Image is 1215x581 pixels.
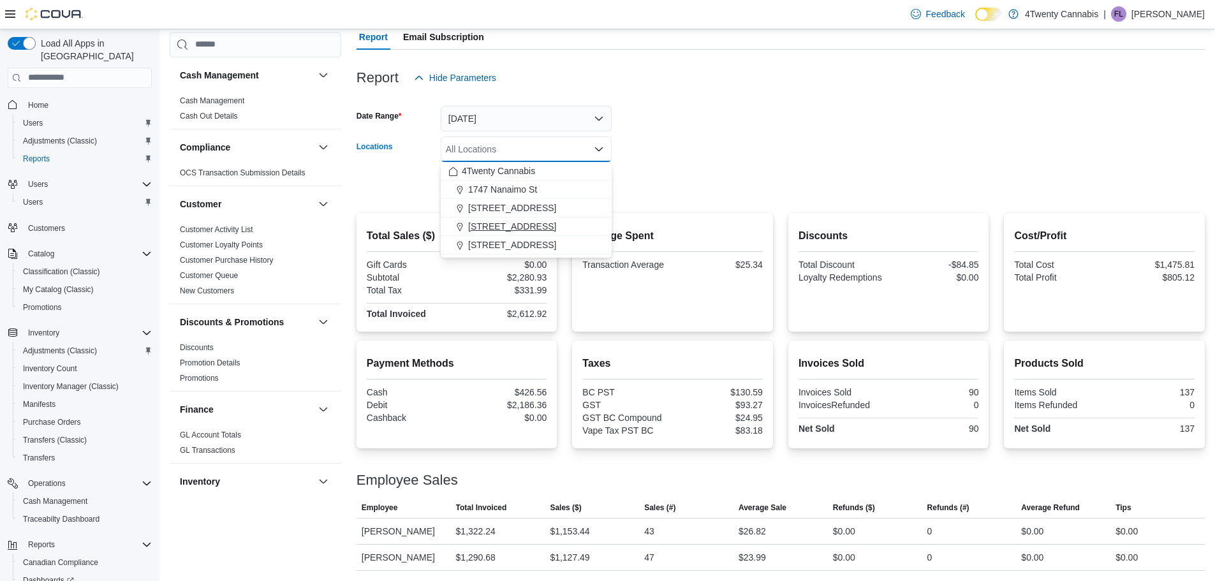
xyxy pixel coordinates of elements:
a: GL Account Totals [180,430,241,439]
span: Traceabilty Dashboard [18,511,152,527]
span: 4Twenty Cannabis [462,165,535,177]
strong: Total Invoiced [367,309,426,319]
div: -$84.85 [891,260,978,270]
button: [STREET_ADDRESS] [441,217,612,236]
h2: Taxes [582,356,763,371]
span: Customer Activity List [180,224,253,235]
h3: Finance [180,403,214,416]
a: Promotions [180,374,219,383]
span: Customers [28,223,65,233]
a: Users [18,115,48,131]
div: $130.59 [675,387,763,397]
button: Users [13,114,157,132]
a: Traceabilty Dashboard [18,511,105,527]
div: Loyalty Redemptions [799,272,886,283]
h2: Discounts [799,228,979,244]
div: $1,127.49 [550,550,589,565]
h3: Employee Sales [357,473,458,488]
button: [DATE] [441,106,612,131]
span: Classification (Classic) [18,264,152,279]
span: My Catalog (Classic) [23,284,94,295]
a: Customer Loyalty Points [180,240,263,249]
span: Promotions [180,373,219,383]
button: Inventory [23,325,64,341]
button: Customer [180,198,313,210]
a: Customer Purchase History [180,256,274,265]
div: GST BC Compound [582,413,670,423]
div: BC PST [582,387,670,397]
span: Inventory Count [23,364,77,374]
button: Discounts & Promotions [316,314,331,330]
a: Canadian Compliance [18,555,103,570]
button: Cash Management [13,492,157,510]
div: $2,612.92 [459,309,547,319]
div: Total Tax [367,285,454,295]
span: Transfers (Classic) [18,432,152,448]
div: 90 [891,423,978,434]
label: Date Range [357,111,402,121]
span: Canadian Compliance [23,557,98,568]
a: Inventory Manager (Classic) [18,379,124,394]
h3: Report [357,70,399,85]
span: Users [28,179,48,189]
div: $1,153.44 [550,524,589,539]
button: Finance [180,403,313,416]
button: Reports [23,537,60,552]
p: | [1103,6,1106,22]
span: OCS Transaction Submission Details [180,168,306,178]
div: [PERSON_NAME] [357,518,451,544]
button: Reports [3,536,157,554]
span: Adjustments (Classic) [23,346,97,356]
div: [PERSON_NAME] [357,545,451,570]
button: Operations [23,476,71,491]
span: Inventory Count [18,361,152,376]
span: Classification (Classic) [23,267,100,277]
span: Customers [23,220,152,236]
a: Transfers [18,450,60,466]
button: Inventory Count [13,360,157,378]
h2: Payment Methods [367,356,547,371]
button: Finance [316,402,331,417]
a: Discounts [180,343,214,352]
button: My Catalog (Classic) [13,281,157,298]
span: Home [23,97,152,113]
span: Users [23,177,152,192]
button: 4Twenty Cannabis [441,162,612,180]
span: Report [359,24,388,50]
div: $93.27 [675,400,763,410]
button: Canadian Compliance [13,554,157,571]
div: $0.00 [1021,550,1043,565]
div: $2,280.93 [459,272,547,283]
h2: Average Spent [582,228,763,244]
div: 0 [927,550,932,565]
span: Cash Management [18,494,152,509]
span: Load All Apps in [GEOGRAPHIC_DATA] [36,37,152,63]
button: Inventory [180,475,313,488]
a: New Customers [180,286,234,295]
div: $0.00 [833,524,855,539]
button: Cash Management [316,68,331,83]
div: Debit [367,400,454,410]
img: Cova [26,8,83,20]
input: Dark Mode [975,8,1002,21]
div: Total Discount [799,260,886,270]
div: $0.00 [891,272,978,283]
div: 137 [1107,387,1195,397]
span: Customer Loyalty Points [180,240,263,250]
span: FL [1114,6,1123,22]
a: OCS Transaction Submission Details [180,168,306,177]
div: 90 [891,387,978,397]
span: GL Transactions [180,445,235,455]
span: GL Account Totals [180,430,241,440]
span: Catalog [28,249,54,259]
a: Users [18,195,48,210]
div: $1,475.81 [1107,260,1195,270]
div: Discounts & Promotions [170,340,341,391]
button: [STREET_ADDRESS] [441,236,612,254]
div: 0 [891,400,978,410]
span: Transfers [18,450,152,466]
div: Finance [170,427,341,463]
span: Sales ($) [550,503,581,513]
span: Purchase Orders [23,417,81,427]
a: Inventory Count [18,361,82,376]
